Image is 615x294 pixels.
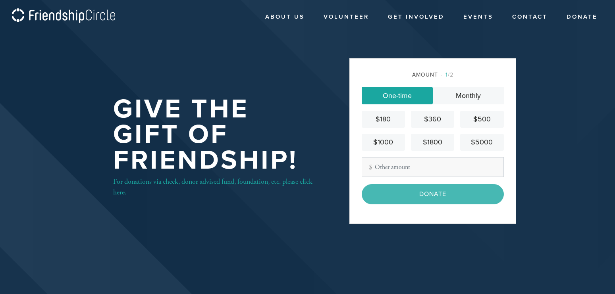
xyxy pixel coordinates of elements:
[460,134,503,151] a: $5000
[362,71,504,79] div: Amount
[113,96,324,173] h1: Give the Gift of Friendship!
[460,111,503,128] a: $500
[414,137,451,148] div: $1800
[362,157,504,177] input: Other amount
[362,87,433,104] a: One-time
[463,114,500,125] div: $500
[362,134,405,151] a: $1000
[259,10,310,25] a: About Us
[414,114,451,125] div: $360
[365,114,402,125] div: $180
[365,137,402,148] div: $1000
[12,8,115,24] img: logo_fc.png
[433,87,504,104] a: Monthly
[113,177,312,197] a: For donations via check, donor advised fund, foundation, etc. please click here.
[445,71,448,78] span: 1
[382,10,450,25] a: Get Involved
[457,10,499,25] a: Events
[318,10,375,25] a: Volunteer
[411,111,454,128] a: $360
[463,137,500,148] div: $5000
[362,111,405,128] a: $180
[411,134,454,151] a: $1800
[506,10,553,25] a: Contact
[561,10,603,25] a: Donate
[441,71,453,78] span: /2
